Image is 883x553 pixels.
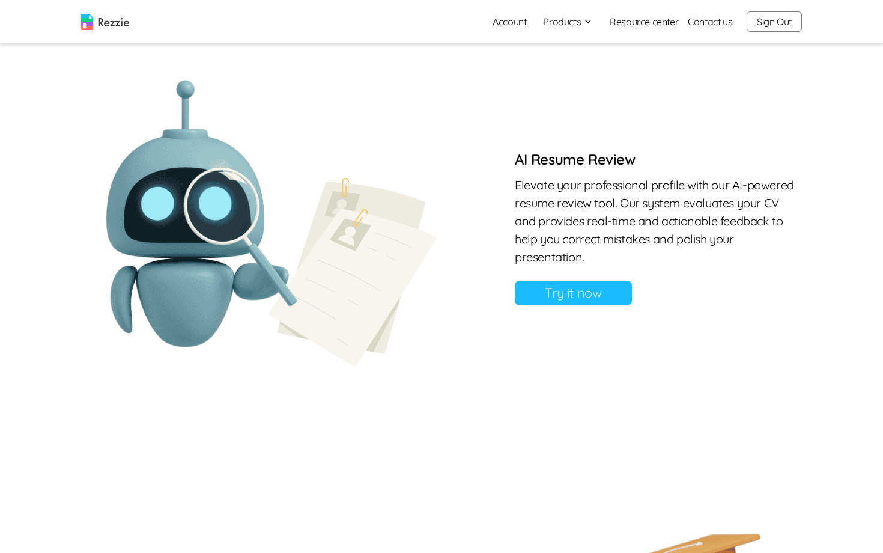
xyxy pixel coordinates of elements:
[515,281,632,305] a: Try it now
[515,176,802,266] p: Elevate your professional profile with our AI-powered resume review tool. Our system evaluates yo...
[543,14,593,29] button: Products
[610,14,678,29] a: Resource center
[81,76,441,368] img: Resume Review
[81,14,129,30] img: logo
[747,11,802,32] button: Sign Out
[483,10,536,34] a: Account
[688,14,732,29] a: Contact us
[515,150,802,169] h6: AI Resume Review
